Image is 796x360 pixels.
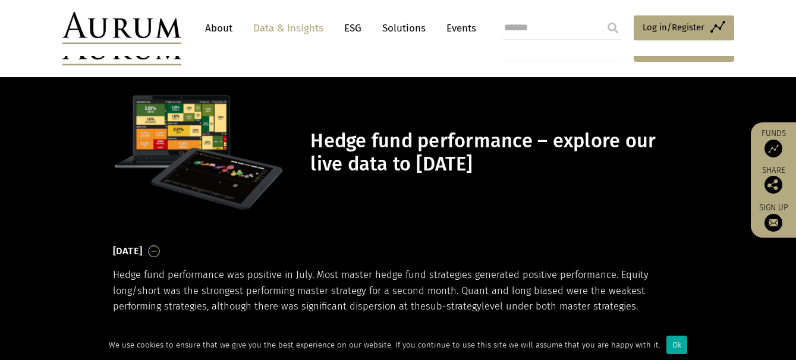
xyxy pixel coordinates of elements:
img: Share this post [764,176,782,194]
img: Sign up to our newsletter [764,214,782,232]
a: Data & Insights [247,17,329,39]
div: Ok [666,336,687,354]
img: Access Funds [764,140,782,157]
h1: Hedge fund performance – explore our live data to [DATE] [310,130,680,176]
a: Sign up [757,203,790,232]
a: Solutions [376,17,432,39]
img: Aurum [62,12,181,44]
h3: [DATE] [113,242,143,260]
span: sub-strategy [426,301,482,312]
div: Share [757,166,790,194]
span: Log in/Register [643,20,704,34]
a: Funds [757,128,790,157]
a: About [199,17,238,39]
a: Events [441,17,476,39]
a: Log in/Register [634,15,734,40]
input: Submit [601,16,625,40]
p: Hedge fund performance was positive in July. Most master hedge fund strategies generated positive... [113,267,684,314]
a: ESG [338,17,367,39]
